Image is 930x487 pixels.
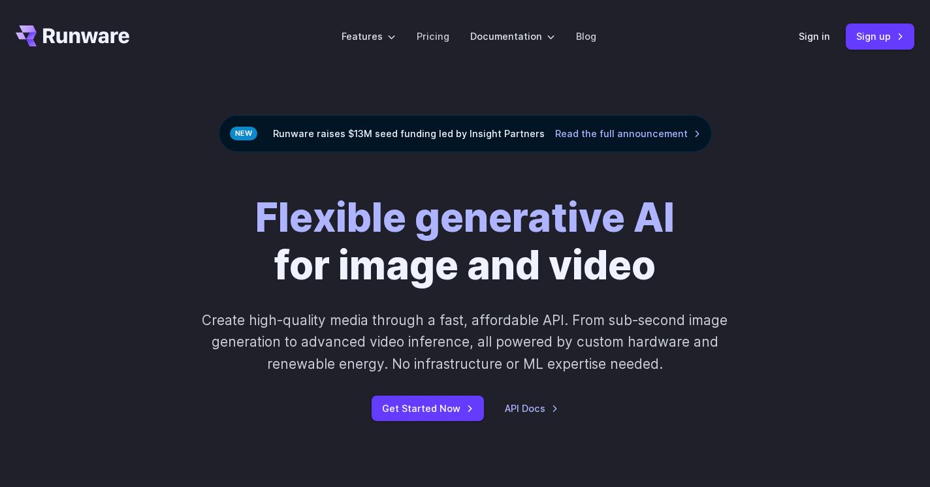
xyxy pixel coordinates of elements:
[178,309,753,375] p: Create high-quality media through a fast, affordable API. From sub-second image generation to adv...
[255,194,675,289] h1: for image and video
[255,193,675,242] strong: Flexible generative AI
[846,24,914,49] a: Sign up
[470,29,555,44] label: Documentation
[16,25,129,46] a: Go to /
[219,115,712,152] div: Runware raises $13M seed funding led by Insight Partners
[555,126,701,141] a: Read the full announcement
[505,401,558,416] a: API Docs
[417,29,449,44] a: Pricing
[799,29,830,44] a: Sign in
[372,396,484,421] a: Get Started Now
[342,29,396,44] label: Features
[576,29,596,44] a: Blog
